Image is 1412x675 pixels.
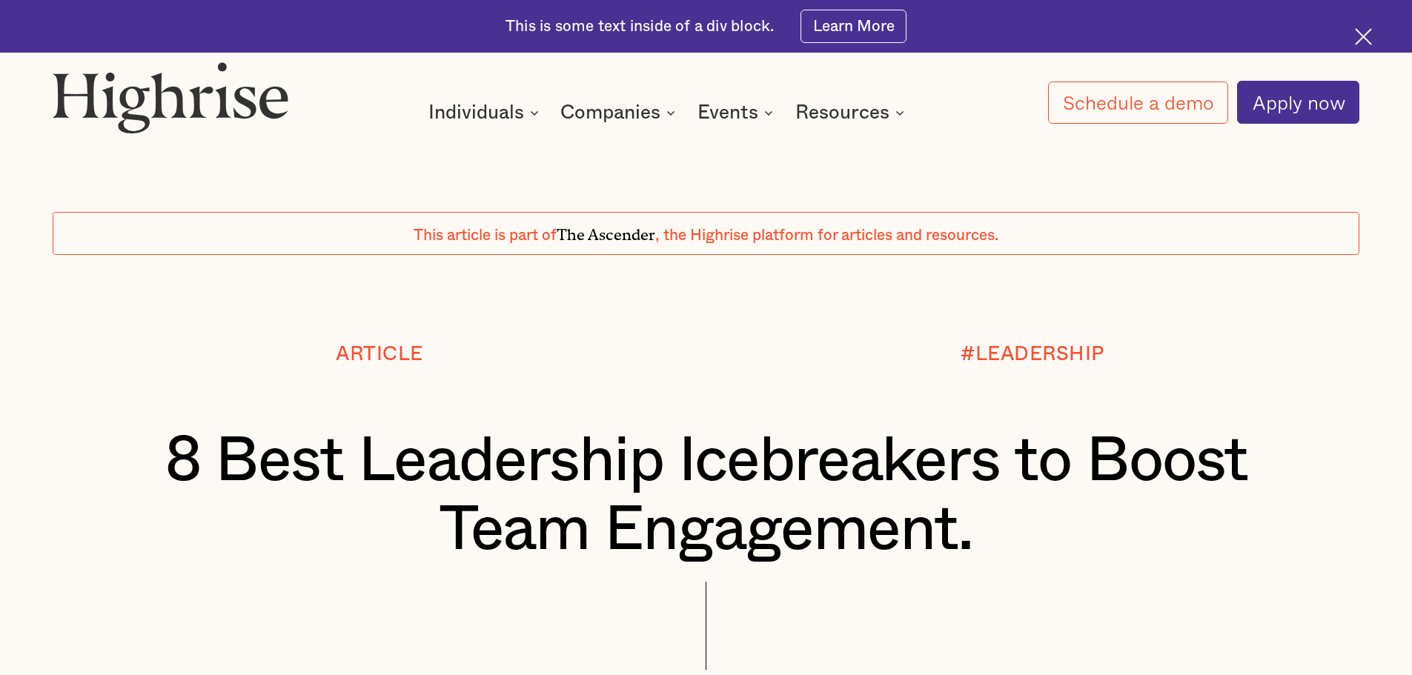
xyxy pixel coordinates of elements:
[697,104,758,122] div: Events
[506,16,774,37] div: This is some text inside of a div block.
[557,222,655,240] span: The Ascender
[795,104,889,122] div: Resources
[560,104,660,122] div: Companies
[560,104,680,122] div: Companies
[53,61,288,133] img: Highrise logo
[961,343,1104,365] div: #LEADERSHIP
[414,227,557,243] span: This article is part of
[428,104,524,122] div: Individuals
[795,104,909,122] div: Resources
[697,104,778,122] div: Events
[801,10,906,43] a: Learn More
[1237,81,1359,124] a: Apply now
[428,104,543,122] div: Individuals
[1355,28,1372,45] img: Cross icon
[336,343,423,365] div: Article
[107,427,1305,565] h1: 8 Best Leadership Icebreakers to Boost Team Engagement.
[655,227,998,243] span: , the Highrise platform for articles and resources.
[1048,82,1229,124] a: Schedule a demo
